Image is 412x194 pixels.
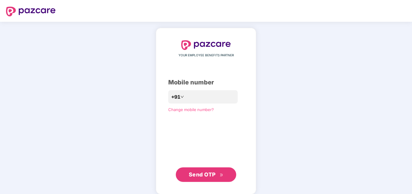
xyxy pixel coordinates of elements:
[168,78,244,87] div: Mobile number
[181,40,231,50] img: logo
[180,95,184,99] span: down
[189,171,216,178] span: Send OTP
[220,173,224,177] span: double-right
[171,93,180,101] span: +91
[179,53,234,58] span: YOUR EMPLOYEE BENEFITS PARTNER
[176,167,236,182] button: Send OTPdouble-right
[168,107,214,112] a: Change mobile number?
[6,7,56,16] img: logo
